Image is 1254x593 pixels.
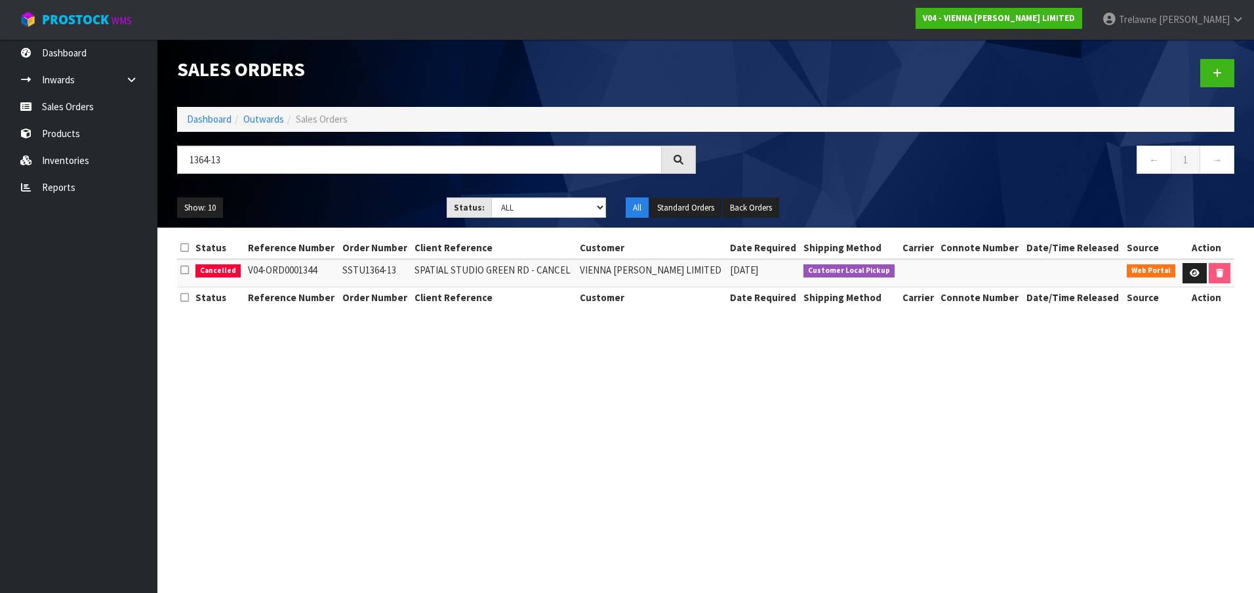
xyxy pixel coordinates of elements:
a: ← [1137,146,1171,174]
th: Action [1179,237,1234,258]
button: Back Orders [723,197,779,218]
th: Status [192,237,245,258]
th: Order Number [339,287,411,308]
th: Carrier [899,237,938,258]
th: Reference Number [245,287,339,308]
span: ProStock [42,11,109,28]
button: Show: 10 [177,197,223,218]
td: VIENNA [PERSON_NAME] LIMITED [576,259,727,287]
img: cube-alt.png [20,11,36,28]
h1: Sales Orders [177,59,696,81]
th: Order Number [339,237,411,258]
strong: V04 - VIENNA [PERSON_NAME] LIMITED [923,12,1075,24]
th: Connote Number [937,237,1023,258]
input: Search sales orders [177,146,662,174]
th: Shipping Method [800,237,899,258]
th: Customer [576,287,727,308]
th: Client Reference [411,287,576,308]
th: Date/Time Released [1023,287,1123,308]
span: [PERSON_NAME] [1159,13,1230,26]
th: Carrier [899,287,938,308]
th: Client Reference [411,237,576,258]
th: Shipping Method [800,287,899,308]
span: Customer Local Pickup [803,264,895,277]
span: Sales Orders [296,113,348,125]
td: V04-ORD0001344 [245,259,339,287]
th: Status [192,287,245,308]
th: Date Required [727,237,801,258]
a: Dashboard [187,113,232,125]
strong: Status: [454,202,485,213]
th: Source [1123,287,1179,308]
a: Outwards [243,113,284,125]
nav: Page navigation [716,146,1234,178]
td: SPATIAL STUDIO GREEN RD - CANCEL [411,259,576,287]
th: Connote Number [937,287,1023,308]
th: Customer [576,237,727,258]
th: Source [1123,237,1179,258]
span: Web Portal [1127,264,1175,277]
button: Standard Orders [650,197,721,218]
button: All [626,197,649,218]
th: Date/Time Released [1023,237,1123,258]
a: 1 [1171,146,1200,174]
small: WMS [111,14,132,27]
span: Trelawne [1119,13,1157,26]
th: Date Required [727,287,801,308]
a: → [1200,146,1234,174]
span: Cancelled [195,264,241,277]
span: [DATE] [730,264,758,276]
th: Action [1179,287,1234,308]
th: Reference Number [245,237,339,258]
td: SSTU1364-13 [339,259,411,287]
